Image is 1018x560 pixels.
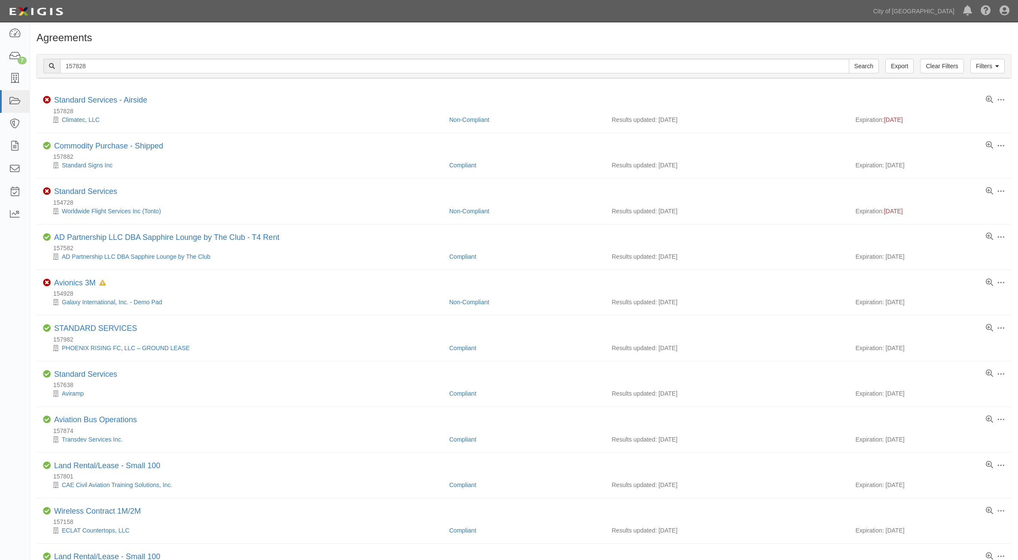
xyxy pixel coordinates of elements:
[612,435,843,444] div: Results updated: [DATE]
[856,115,1006,124] div: Expiration:
[612,115,843,124] div: Results updated: [DATE]
[986,507,993,515] a: View results summary
[43,335,1012,344] div: 157982
[986,188,993,195] a: View results summary
[43,507,51,515] i: Compliant
[54,507,141,516] div: Wireless Contract 1M/2M
[986,233,993,241] a: View results summary
[43,344,443,352] div: PHOENIX RISING FC, LLC – GROUND LEASE
[612,207,843,215] div: Results updated: [DATE]
[43,289,1012,298] div: 154928
[981,6,991,16] i: Help Center - Complianz
[54,96,147,105] div: Standard Services - Airside
[18,57,27,64] div: 7
[612,298,843,306] div: Results updated: [DATE]
[920,59,963,73] a: Clear Filters
[856,161,1006,170] div: Expiration: [DATE]
[986,324,993,332] a: View results summary
[43,233,51,241] i: Compliant
[6,4,66,19] img: logo-5460c22ac91f19d4615b14bd174203de0afe785f0fc80cf4dbbc73dc1793850b.png
[54,233,280,242] div: AD Partnership LLC DBA Sapphire Lounge by The Club - T4 Rent
[43,381,1012,389] div: 157638
[612,526,843,535] div: Results updated: [DATE]
[43,207,443,215] div: Worldwide Flight Services Inc (Tonto)
[856,481,1006,489] div: Expiration: [DATE]
[62,208,161,215] a: Worldwide Flight Services Inc (Tonto)
[62,527,129,534] a: ECLAT Countertops, LLC
[43,298,443,306] div: Galaxy International, Inc. - Demo Pad
[612,389,843,398] div: Results updated: [DATE]
[54,324,137,333] a: STANDARD SERVICES
[54,324,137,333] div: STANDARD SERVICES
[43,416,51,424] i: Compliant
[449,208,489,215] a: Non-Compliant
[43,324,51,332] i: Compliant
[54,233,280,242] a: AD Partnership LLC DBA Sapphire Lounge by The Club - T4 Rent
[856,344,1006,352] div: Expiration: [DATE]
[986,142,993,149] a: View results summary
[54,187,117,197] div: Standard Services
[449,116,489,123] a: Non-Compliant
[43,198,1012,207] div: 154728
[856,435,1006,444] div: Expiration: [DATE]
[986,96,993,104] a: View results summary
[62,116,100,123] a: Climatec, LLC
[612,344,843,352] div: Results updated: [DATE]
[856,389,1006,398] div: Expiration: [DATE]
[970,59,1005,73] a: Filters
[612,161,843,170] div: Results updated: [DATE]
[43,142,51,150] i: Compliant
[449,527,476,534] a: Compliant
[62,390,84,397] a: Aviramp
[54,142,163,150] a: Commodity Purchase - Shipped
[856,252,1006,261] div: Expiration: [DATE]
[54,142,163,151] div: Commodity Purchase - Shipped
[986,370,993,378] a: View results summary
[43,115,443,124] div: Climatec, LLC
[54,187,117,196] a: Standard Services
[869,3,959,20] a: City of [GEOGRAPHIC_DATA]
[43,161,443,170] div: Standard Signs Inc
[884,208,903,215] span: [DATE]
[54,96,147,104] a: Standard Services - Airside
[43,252,443,261] div: AD Partnership LLC DBA Sapphire Lounge by The Club
[99,280,106,286] i: In Default since 07/24/2025
[986,279,993,287] a: View results summary
[986,461,993,469] a: View results summary
[612,252,843,261] div: Results updated: [DATE]
[43,370,51,378] i: Compliant
[849,59,879,73] input: Search
[43,244,1012,252] div: 157582
[62,345,190,351] a: PHOENIX RISING FC, LLC – GROUND LEASE
[36,32,1012,43] h1: Agreements
[43,389,443,398] div: Aviramp
[856,207,1006,215] div: Expiration:
[54,278,106,288] div: Avionics 3M
[43,96,51,104] i: Non-Compliant
[449,162,476,169] a: Compliant
[885,59,914,73] a: Export
[62,481,172,488] a: CAE Civil Aviation Training Solutions, Inc.
[449,481,476,488] a: Compliant
[54,415,137,424] a: Aviation Bus Operations
[449,436,476,443] a: Compliant
[884,116,903,123] span: [DATE]
[54,507,141,515] a: Wireless Contract 1M/2M
[54,415,137,425] div: Aviation Bus Operations
[43,462,51,469] i: Compliant
[856,298,1006,306] div: Expiration: [DATE]
[856,526,1006,535] div: Expiration: [DATE]
[60,59,849,73] input: Search
[43,435,443,444] div: Transdev Services Inc.
[62,162,112,169] a: Standard Signs Inc
[43,152,1012,161] div: 157882
[43,518,1012,526] div: 157158
[62,436,123,443] a: Transdev Services Inc.
[54,461,160,471] div: Land Rental/Lease - Small 100
[54,370,117,379] div: Standard Services
[43,472,1012,481] div: 157801
[54,278,96,287] a: Avionics 3M
[449,253,476,260] a: Compliant
[449,390,476,397] a: Compliant
[43,107,1012,115] div: 157828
